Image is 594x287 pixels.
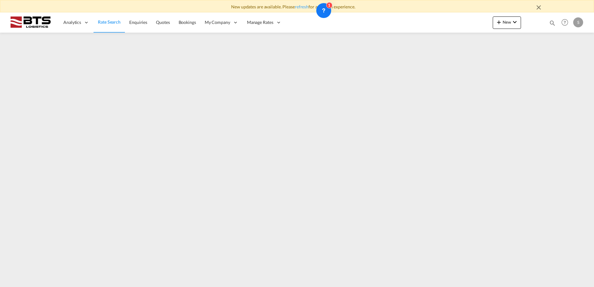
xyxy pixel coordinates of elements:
img: cdcc71d0be7811ed9adfbf939d2aa0e8.png [9,16,51,30]
span: Quotes [156,20,170,25]
span: Help [560,17,570,28]
span: Rate Search [98,19,121,25]
button: icon-plus 400-fgNewicon-chevron-down [493,16,521,29]
a: Enquiries [125,12,152,33]
span: Manage Rates [247,19,273,25]
a: Quotes [152,12,174,33]
md-icon: icon-magnify [549,20,556,26]
div: icon-magnify [549,20,556,29]
span: Analytics [63,19,81,25]
div: S [573,17,583,27]
a: refresh [295,4,308,9]
md-icon: icon-chevron-down [511,18,519,26]
a: Bookings [174,12,200,33]
md-icon: icon-plus 400-fg [495,18,503,26]
span: Bookings [179,20,196,25]
div: Analytics [59,12,94,33]
md-icon: icon-close [535,4,542,11]
div: My Company [200,12,243,33]
span: My Company [205,19,230,25]
a: Rate Search [94,12,125,33]
div: Help [560,17,573,28]
span: New [495,20,519,25]
div: New updates are available. Please for a smooth experience. [48,4,546,10]
div: Manage Rates [243,12,286,33]
span: Enquiries [129,20,147,25]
